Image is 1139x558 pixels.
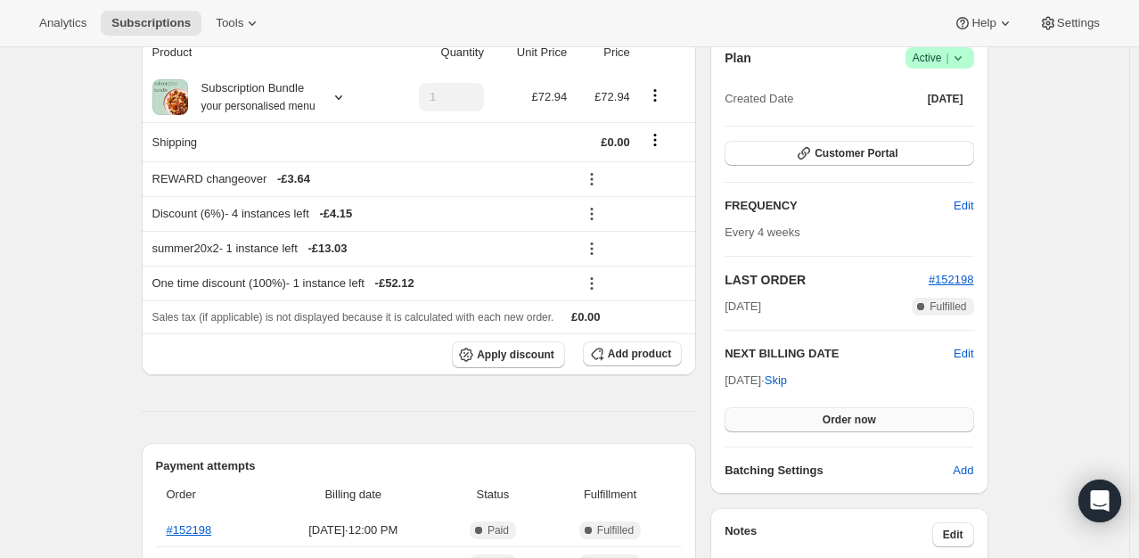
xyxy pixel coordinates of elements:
span: £0.00 [601,135,630,149]
th: Order [156,475,265,514]
h6: Batching Settings [725,462,953,480]
span: Created Date [725,90,793,108]
button: Edit [943,192,984,220]
span: Settings [1057,16,1100,30]
span: Fulfilled [597,523,634,537]
span: - £4.15 [319,205,352,223]
button: Order now [725,407,973,432]
span: Billing date [270,486,438,504]
span: Skip [765,372,787,390]
h2: LAST ORDER [725,271,929,289]
span: [DATE] [928,92,963,106]
span: - £13.03 [307,240,347,258]
div: Discount (6%) - 4 instances left [152,205,568,223]
h2: Plan [725,49,751,67]
span: Customer Portal [815,146,897,160]
div: Subscription Bundle [188,79,315,115]
span: - £3.64 [277,170,310,188]
th: Price [572,33,635,72]
span: £0.00 [571,310,601,324]
th: Quantity [386,33,489,72]
div: Open Intercom Messenger [1078,480,1121,522]
span: £72.94 [594,90,630,103]
span: - £52.12 [375,275,414,292]
span: [DATE] · 12:00 PM [270,521,438,539]
span: Add [953,462,973,480]
span: [DATE] [725,298,761,316]
span: Apply discount [477,348,554,362]
button: Edit [932,522,974,547]
button: Customer Portal [725,141,973,166]
span: Order now [823,413,876,427]
span: Add product [608,347,671,361]
span: Fulfilled [930,300,966,314]
div: REWARD changeover [152,170,568,188]
img: product img [152,79,188,115]
span: Paid [488,523,509,537]
button: Analytics [29,11,97,36]
h3: Notes [725,522,932,547]
button: Add product [583,341,682,366]
button: Skip [754,366,798,395]
a: #152198 [167,523,212,537]
button: Settings [1028,11,1110,36]
span: Subscriptions [111,16,191,30]
span: [DATE] · [725,373,787,387]
span: £72.94 [531,90,567,103]
h2: NEXT BILLING DATE [725,345,954,363]
span: | [946,51,948,65]
small: your personalised menu [201,100,315,112]
th: Shipping [142,122,386,161]
button: Apply discount [452,341,565,368]
span: Help [971,16,996,30]
div: One time discount (100%) - 1 instance left [152,275,568,292]
button: Add [942,456,984,485]
button: Edit [954,345,973,363]
span: Sales tax (if applicable) is not displayed because it is calculated with each new order. [152,311,554,324]
span: Fulfillment [549,486,671,504]
h2: Payment attempts [156,457,683,475]
button: Subscriptions [101,11,201,36]
span: Tools [216,16,243,30]
span: Edit [943,528,963,542]
a: #152198 [929,273,974,286]
th: Product [142,33,386,72]
span: Every 4 weeks [725,226,800,239]
button: [DATE] [917,86,974,111]
span: Analytics [39,16,86,30]
th: Unit Price [489,33,572,72]
button: Shipping actions [641,130,669,150]
button: Product actions [641,86,669,105]
button: Help [943,11,1024,36]
h2: FREQUENCY [725,197,954,215]
button: #152198 [929,271,974,289]
span: Status [447,486,538,504]
span: Active [913,49,967,67]
button: Tools [205,11,272,36]
span: Edit [954,197,973,215]
div: summer20x2 - 1 instance left [152,240,568,258]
